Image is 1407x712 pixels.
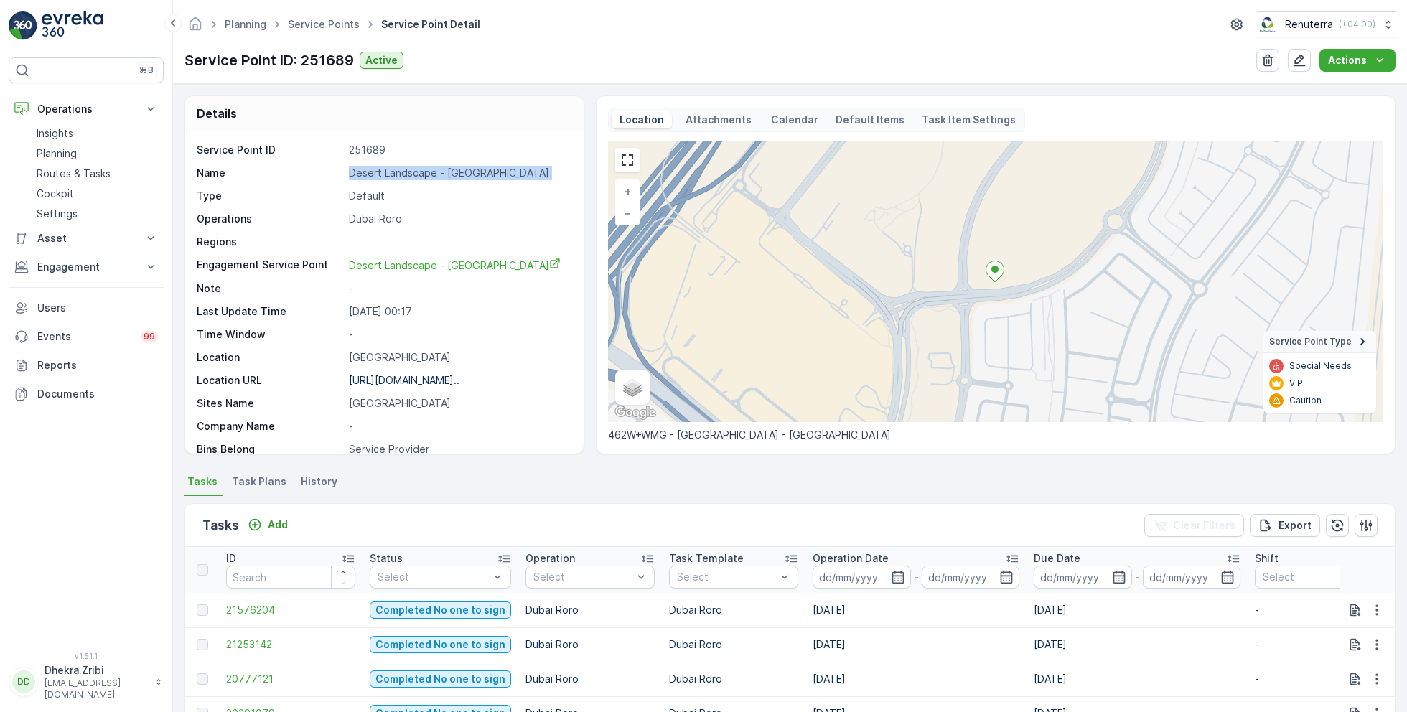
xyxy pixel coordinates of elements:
p: Shift [1255,551,1279,566]
p: Dubai Roro [349,212,569,226]
p: Select [533,570,632,584]
p: Location [617,113,666,127]
p: [GEOGRAPHIC_DATA] [349,396,569,411]
p: Time Window [197,327,343,342]
button: Completed No one to sign [370,601,511,619]
a: 20777121 [226,672,355,686]
button: Operations [9,95,164,123]
p: Location [197,350,343,365]
span: Service Point Type [1269,336,1352,347]
p: Service Point ID [197,143,343,157]
p: Routes & Tasks [37,167,111,181]
a: Events99 [9,322,164,351]
p: VIP [1289,378,1303,389]
p: Settings [37,207,78,221]
button: Add [242,516,294,533]
p: Last Update Time [197,304,343,319]
span: v 1.51.1 [9,652,164,660]
p: - [349,419,569,434]
p: Dubai Roro [525,637,655,652]
p: Calendar [771,113,818,127]
p: 251689 [349,143,569,157]
span: History [301,474,337,489]
a: Open this area in Google Maps (opens a new window) [612,403,659,422]
img: logo [9,11,37,40]
a: Zoom In [617,181,638,202]
p: ( +04:00 ) [1339,19,1375,30]
span: Tasks [187,474,218,489]
a: Layers [617,372,648,403]
summary: Service Point Type [1263,331,1376,353]
a: 21576204 [226,603,355,617]
p: Export [1279,518,1312,533]
p: Engagement [37,260,135,274]
a: Service Points [288,18,360,30]
p: Default [349,189,569,203]
p: Documents [37,387,158,401]
p: Bins Belong [197,442,343,456]
button: Completed No one to sign [370,670,511,688]
p: Task Template [669,551,744,566]
td: [DATE] [805,662,1027,696]
a: Insights [31,123,164,144]
p: Select [378,570,489,584]
p: Note [197,281,343,296]
button: Engagement [9,253,164,281]
p: Dubai Roro [669,603,798,617]
p: 462W+WMG - [GEOGRAPHIC_DATA] - [GEOGRAPHIC_DATA] [608,428,1383,442]
p: Dubai Roro [525,672,655,686]
p: Select [1263,570,1362,584]
input: dd/mm/yyyy [922,566,1020,589]
a: Planning [225,18,266,30]
p: Regions [197,235,343,249]
p: Dubai Roro [669,637,798,652]
button: Clear Filters [1144,514,1244,537]
a: Reports [9,351,164,380]
a: View Fullscreen [617,149,638,171]
a: Users [9,294,164,322]
a: Planning [31,144,164,164]
p: Details [197,105,237,122]
p: Engagement Service Point [197,258,343,273]
p: - [349,281,569,296]
p: Default Items [836,113,904,127]
p: Reports [37,358,158,373]
p: Name [197,166,343,180]
p: Sites Name [197,396,343,411]
p: Users [37,301,158,315]
p: Service Provider [349,442,569,456]
img: Google [612,403,659,422]
td: [DATE] [1027,627,1248,662]
p: Location URL [197,373,343,388]
p: ID [226,551,236,566]
p: - [1255,603,1384,617]
p: [EMAIL_ADDRESS][DOMAIN_NAME] [45,678,148,701]
button: Export [1250,514,1320,537]
td: [DATE] [1027,662,1248,696]
p: - [1135,568,1140,586]
p: Select [677,570,776,584]
p: [DATE] 00:17 [349,304,569,319]
p: Add [268,517,288,532]
p: Tasks [202,515,239,535]
p: Actions [1328,53,1367,67]
span: 21253142 [226,637,355,652]
p: Operations [37,102,135,116]
p: Due Date [1034,551,1080,566]
p: Events [37,329,132,344]
p: - [349,327,569,342]
span: Desert Landscape - [GEOGRAPHIC_DATA] [349,259,561,271]
p: Task Item Settings [922,113,1016,127]
p: Caution [1289,395,1322,406]
button: DDDhekra.Zribi[EMAIL_ADDRESS][DOMAIN_NAME] [9,663,164,701]
td: [DATE] [805,593,1027,627]
p: Attachments [683,113,754,127]
button: Completed No one to sign [370,636,511,653]
input: Search [226,566,355,589]
p: Dubai Roro [525,603,655,617]
td: [DATE] [1027,593,1248,627]
button: Actions [1319,49,1396,72]
p: [GEOGRAPHIC_DATA] [349,350,569,365]
button: Active [360,52,403,69]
